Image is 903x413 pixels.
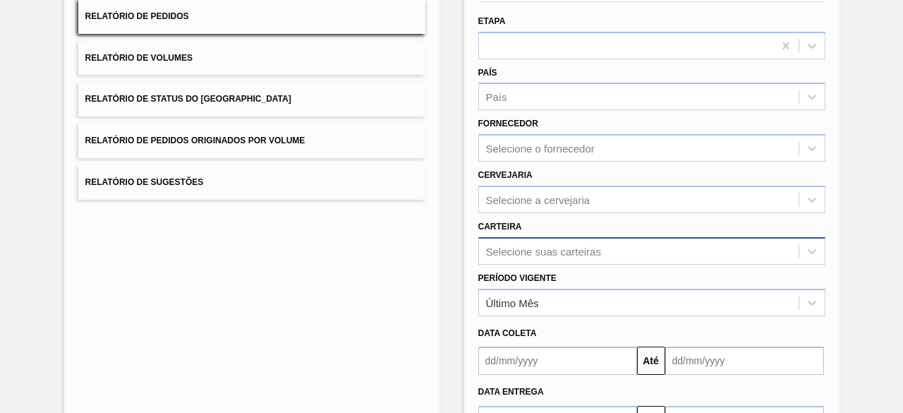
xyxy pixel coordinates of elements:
[85,136,305,145] span: Relatório de Pedidos Originados por Volume
[486,297,539,309] div: Último Mês
[78,82,425,116] button: Relatório de Status do [GEOGRAPHIC_DATA]
[478,16,506,26] label: Etapa
[478,119,538,128] label: Fornecedor
[78,41,425,76] button: Relatório de Volumes
[85,53,193,63] span: Relatório de Volumes
[85,11,189,21] span: Relatório de Pedidos
[665,347,824,375] input: dd/mm/yyyy
[486,245,601,257] div: Selecione suas carteiras
[85,94,291,104] span: Relatório de Status do [GEOGRAPHIC_DATA]
[637,347,665,375] button: Até
[478,170,533,180] label: Cervejaria
[478,347,637,375] input: dd/mm/yyyy
[478,222,522,232] label: Carteira
[486,91,507,103] div: País
[486,143,595,155] div: Selecione o fornecedor
[478,387,544,397] span: Data entrega
[478,273,557,283] label: Período Vigente
[478,68,497,78] label: País
[78,124,425,158] button: Relatório de Pedidos Originados por Volume
[486,193,590,205] div: Selecione a cervejaria
[478,328,537,338] span: Data coleta
[85,177,204,187] span: Relatório de Sugestões
[78,165,425,200] button: Relatório de Sugestões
